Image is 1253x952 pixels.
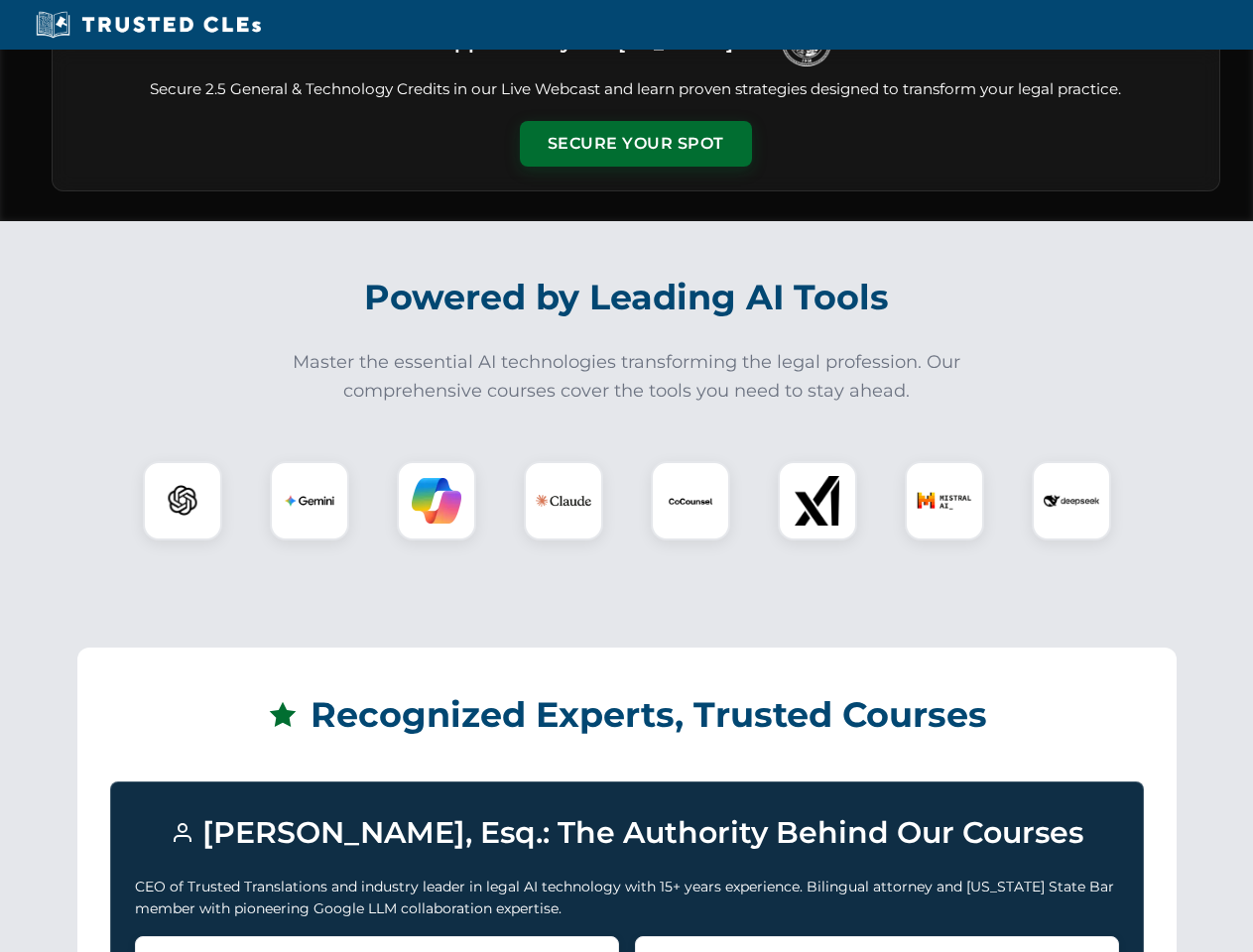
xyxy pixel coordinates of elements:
[520,121,752,167] button: Secure Your Spot
[110,680,1144,750] h2: Recognized Experts, Trusted Courses
[270,461,349,540] div: Gemini
[536,473,591,529] img: Claude Logo
[135,806,1119,860] h3: [PERSON_NAME], Esq.: The Authority Behind Our Courses
[524,461,603,540] div: Claude
[666,476,715,526] img: CoCounsel Logo
[917,473,972,529] img: Mistral AI Logo
[154,472,211,530] img: ChatGPT Logo
[397,461,476,540] div: Copilot
[778,461,857,540] div: xAI
[143,461,222,540] div: ChatGPT
[135,876,1119,920] p: CEO of Trusted Translations and industry leader in legal AI technology with 15+ years experience....
[76,78,1195,101] p: Secure 2.5 General & Technology Credits in our Live Webcast and learn proven strategies designed ...
[905,461,984,540] div: Mistral AI
[280,348,974,406] p: Master the essential AI technologies transforming the legal profession. Our comprehensive courses...
[77,263,1177,332] h2: Powered by Leading AI Tools
[412,476,461,526] img: Copilot Logo
[651,461,730,540] div: CoCounsel
[793,476,842,526] img: xAI Logo
[1032,461,1111,540] div: DeepSeek
[1044,473,1099,529] img: DeepSeek Logo
[285,476,334,526] img: Gemini Logo
[30,10,267,40] img: Trusted CLEs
